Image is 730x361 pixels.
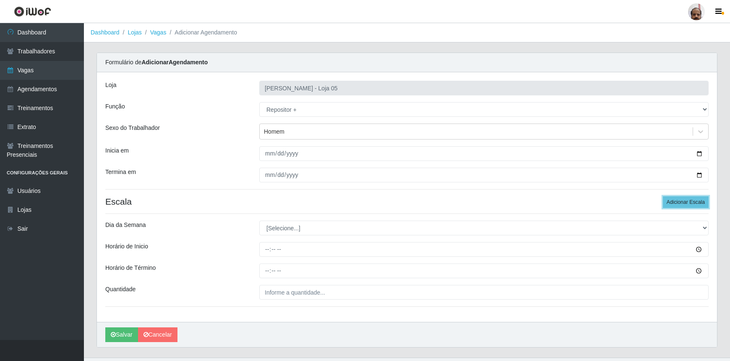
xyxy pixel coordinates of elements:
label: Horário de Término [105,264,156,272]
input: 00:00 [259,242,709,257]
input: 00/00/0000 [259,168,709,182]
input: 00:00 [259,264,709,278]
a: Cancelar [138,327,177,342]
label: Inicia em [105,146,129,155]
a: Dashboard [91,29,120,36]
input: 00/00/0000 [259,146,709,161]
label: Termina em [105,168,136,177]
label: Quantidade [105,285,136,294]
h4: Escala [105,196,709,207]
label: Função [105,102,125,111]
label: Loja [105,81,116,90]
div: Formulário de [97,53,717,72]
nav: breadcrumb [84,23,730,42]
input: Informe a quantidade... [259,285,709,300]
a: Vagas [150,29,167,36]
li: Adicionar Agendamento [166,28,237,37]
label: Horário de Inicio [105,242,148,251]
label: Dia da Semana [105,221,146,229]
button: Adicionar Escala [663,196,709,208]
a: Lojas [128,29,141,36]
label: Sexo do Trabalhador [105,124,160,132]
img: CoreUI Logo [14,6,51,17]
div: Homem [264,127,284,136]
button: Salvar [105,327,138,342]
strong: Adicionar Agendamento [141,59,208,66]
